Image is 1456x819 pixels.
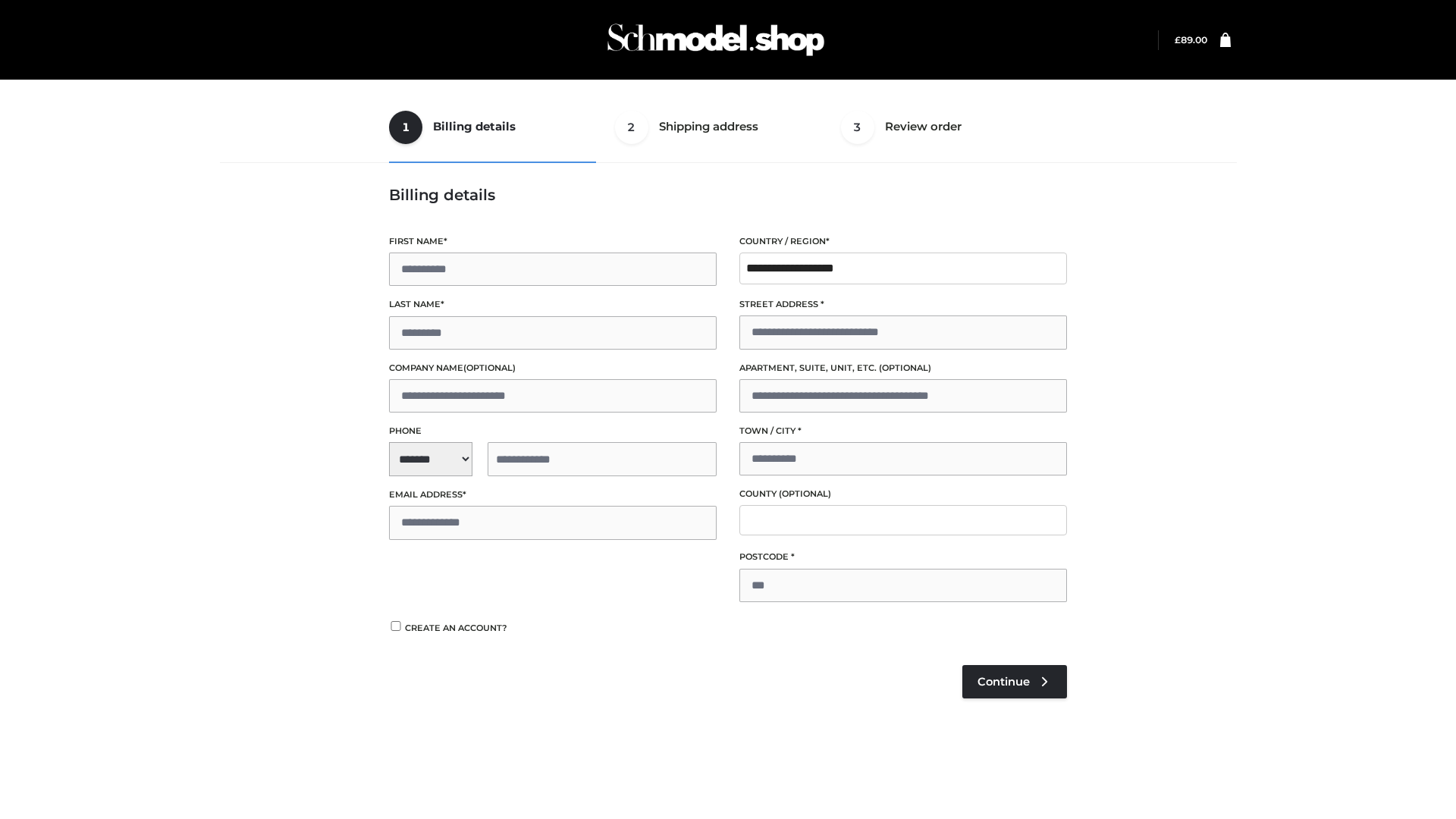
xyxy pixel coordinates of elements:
[389,234,717,249] label: First name
[739,487,1067,501] label: County
[977,675,1030,689] span: Continue
[1175,34,1207,45] bdi: 89.00
[739,550,1067,564] label: Postcode
[739,234,1067,249] label: Country / Region
[389,621,403,631] input: Create an account?
[739,424,1067,438] label: Town / City
[962,665,1067,698] a: Continue
[389,186,1067,204] h3: Billing details
[405,623,507,633] span: Create an account?
[879,362,931,373] span: (optional)
[739,361,1067,375] label: Apartment, suite, unit, etc.
[389,488,717,502] label: Email address
[463,362,516,373] span: (optional)
[389,297,717,312] label: Last name
[389,424,717,438] label: Phone
[602,10,830,70] img: Schmodel Admin 964
[739,297,1067,312] label: Street address
[389,361,717,375] label: Company name
[1175,34,1207,45] a: £89.00
[1175,34,1181,45] span: £
[779,488,831,499] span: (optional)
